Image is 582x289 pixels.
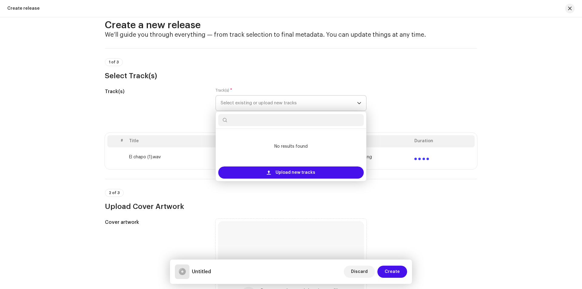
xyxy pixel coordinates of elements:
[412,135,475,147] th: Duration
[351,266,368,278] span: Discard
[216,129,366,164] ul: Option List
[127,135,224,147] th: Title
[276,166,315,179] span: Upload new tracks
[221,96,357,111] span: Select existing or upload new tracks
[218,131,364,162] li: No results found
[344,266,375,278] button: Discard
[357,96,361,111] div: dropdown trigger
[192,268,211,275] h5: Untitled
[105,31,477,39] h4: We’ll guide you through everything — from track selection to final metadata. You can update thing...
[109,191,120,195] span: 2 of 3
[105,71,477,81] h3: Select Track(s)
[105,202,477,211] h3: Upload Cover Artwork
[117,135,127,147] th: #
[109,60,119,64] span: 1 of 3
[377,266,407,278] button: Create
[105,19,477,31] h2: Create a new release
[105,88,206,95] h5: Track(s)
[349,135,412,147] th: ISRC
[105,219,206,226] h5: Cover artwork
[127,147,224,167] td: El chapo (1).wav
[385,266,400,278] span: Create
[216,88,232,93] label: Track(s)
